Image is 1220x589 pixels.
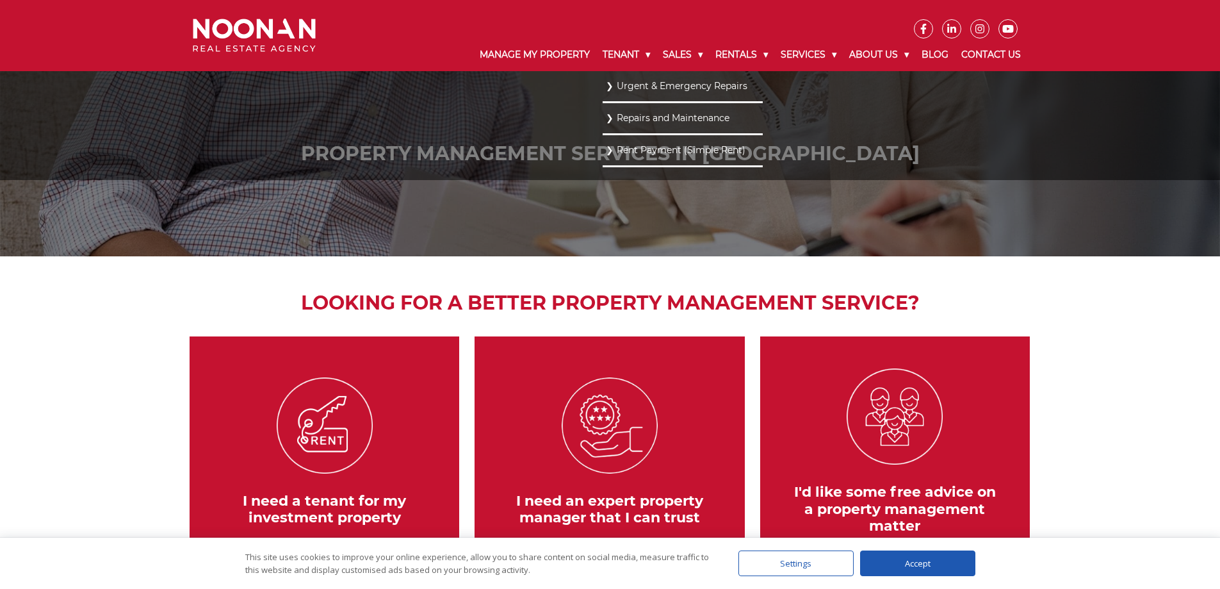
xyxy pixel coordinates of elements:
a: Manage My Property [473,38,596,71]
a: Repairs and Maintenance [606,110,760,127]
div: This site uses cookies to improve your online experience, allow you to share content on social me... [245,551,713,576]
a: Tenant [596,38,656,71]
a: Blog [915,38,955,71]
img: Noonan Real Estate Agency [193,19,316,53]
a: About Us [843,38,915,71]
a: Sales [656,38,709,71]
div: Settings [738,551,854,576]
div: Accept [860,551,975,576]
a: Services [774,38,843,71]
h2: Looking for a better property management service? [183,288,1037,317]
a: Rent Payment (Simple Rent) [606,142,760,159]
a: Contact Us [955,38,1027,71]
a: Rentals [709,38,774,71]
a: Urgent & Emergency Repairs [606,78,760,95]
